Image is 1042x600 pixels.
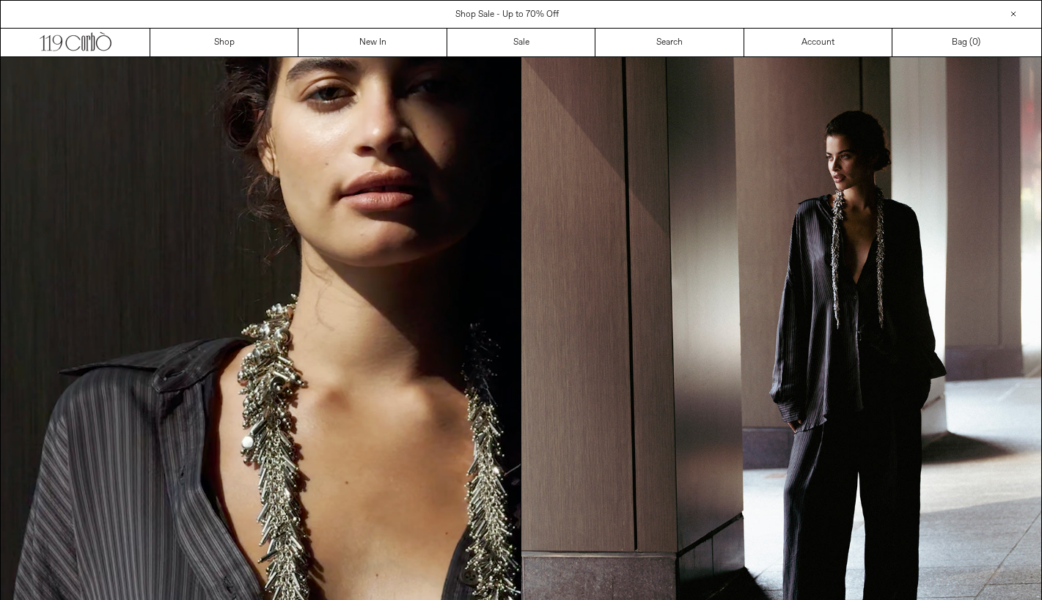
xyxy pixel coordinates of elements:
a: Account [744,29,892,56]
span: ) [972,36,980,49]
a: Shop [150,29,298,56]
a: Search [595,29,744,56]
a: Shop Sale - Up to 70% Off [455,9,559,21]
a: Bag () [892,29,1041,56]
a: New In [298,29,447,56]
span: 0 [972,37,977,48]
a: Sale [447,29,595,56]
